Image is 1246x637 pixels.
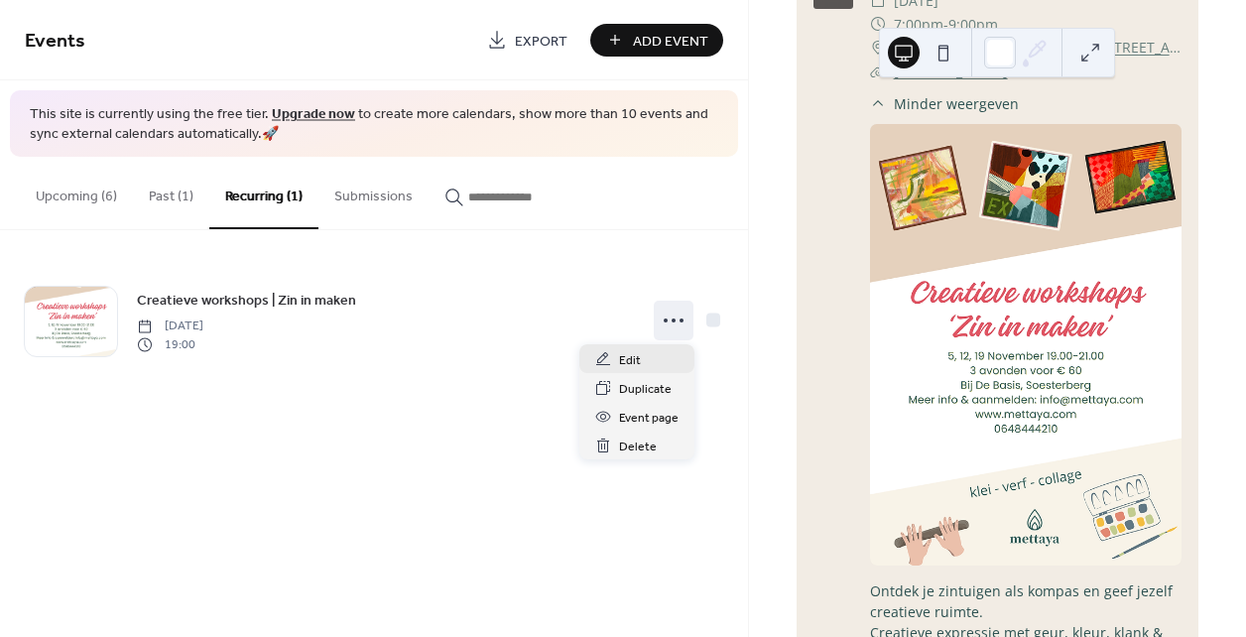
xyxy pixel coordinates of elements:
[619,437,657,457] span: Delete
[137,291,356,312] span: Creatieve workshops | Zin in maken
[209,157,318,229] button: Recurring (1)
[20,157,133,227] button: Upcoming (6)
[472,24,582,57] a: Export
[318,157,429,227] button: Submissions
[137,335,203,353] span: 19:00
[619,350,641,371] span: Edit
[870,93,886,114] div: ​
[870,124,1182,566] img: img_rXg5YHZYqj8pohBrf7Gr1.800px.png
[590,24,723,57] button: Add Event
[633,31,708,52] span: Add Event
[133,157,209,227] button: Past (1)
[943,13,948,37] span: -
[137,289,356,312] a: Creatieve workshops | Zin in maken
[619,408,679,429] span: Event page
[515,31,567,52] span: Export
[30,105,718,144] span: This site is currently using the free tier. to create more calendars, show more than 10 events an...
[894,13,943,37] span: 7:00pm
[894,93,1019,114] span: Minder weergeven
[870,93,1019,114] button: ​Minder weergeven
[870,13,886,37] div: ​
[137,318,203,335] span: [DATE]
[619,379,672,400] span: Duplicate
[870,36,886,60] div: ​
[948,13,998,37] span: 9:00pm
[870,60,886,83] div: ​
[25,22,85,61] span: Events
[272,101,355,128] a: Upgrade now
